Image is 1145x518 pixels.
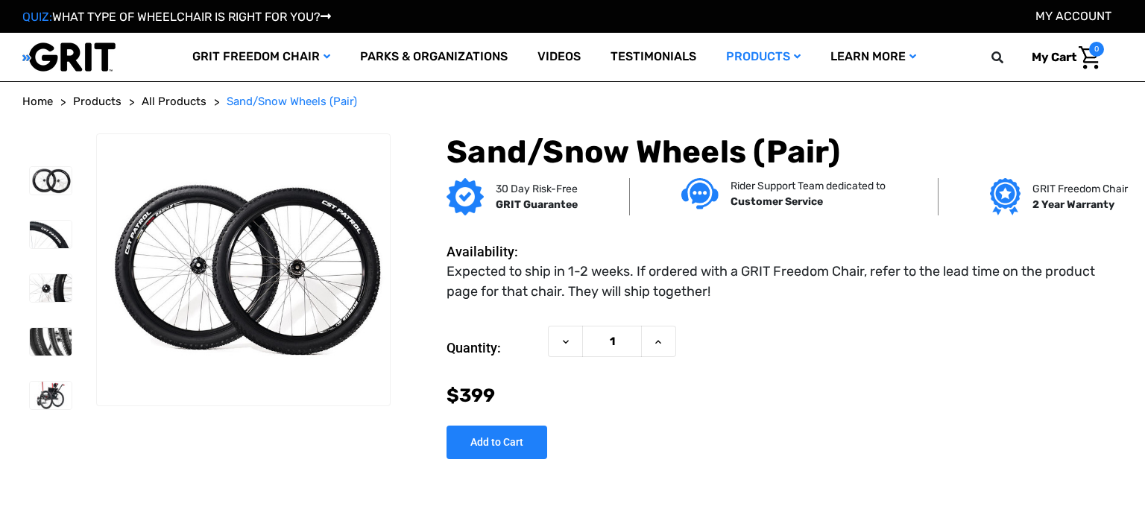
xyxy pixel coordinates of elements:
span: $399 [447,385,495,406]
input: Search [998,42,1021,73]
span: QUIZ: [22,10,52,24]
img: GRIT Sand and Snow Wheels: close up of center, spokes, and tire of wide wheels for easier movemen... [30,274,72,302]
a: Account [1035,9,1111,23]
a: QUIZ:WHAT TYPE OF WHEELCHAIR IS RIGHT FOR YOU? [22,10,331,24]
dt: Availability: [447,241,540,262]
a: Videos [523,33,596,81]
img: GRIT Sand and Snow Wheels: pair of wider wheels for easier riding over loose terrain in GRIT Free... [97,171,390,367]
strong: Customer Service [731,195,823,208]
a: Home [22,93,53,110]
a: Parks & Organizations [345,33,523,81]
a: Sand/Snow Wheels (Pair) [227,93,357,110]
a: Learn More [816,33,931,81]
img: GRIT Sand and Snow Wheels: GRIT Freedom Chair: Spartan shown with Sand/Snow Wheels installed on t... [30,382,72,409]
a: Cart with 0 items [1021,42,1104,73]
img: Customer service [681,178,719,209]
a: GRIT Freedom Chair [177,33,345,81]
p: GRIT Freedom Chair [1032,181,1128,197]
img: GRIT Sand and Snow Wheels: close up of wider wheel for smoother rides over loose terrain in GRIT ... [30,221,72,248]
dd: Expected to ship in 1-2 weeks. If ordered with a GRIT Freedom Chair, refer to the lead time on th... [447,262,1115,302]
label: Quantity: [447,326,540,370]
span: 0 [1089,42,1104,57]
h1: Sand/Snow Wheels (Pair) [447,133,1123,171]
span: Products [73,95,122,108]
a: Testimonials [596,33,711,81]
p: Rider Support Team dedicated to [731,178,886,194]
img: Grit freedom [990,178,1021,215]
span: Sand/Snow Wheels (Pair) [227,95,357,108]
span: All Products [142,95,206,108]
p: 30 Day Risk-Free [496,181,578,197]
a: All Products [142,93,206,110]
span: Home [22,95,53,108]
img: GRIT All-Terrain Wheelchair and Mobility Equipment [22,42,116,72]
a: Products [711,33,816,81]
img: Cart [1079,46,1100,69]
input: Add to Cart [447,426,547,459]
img: GRIT Sand and Snow Wheels: close up different wheelchair wheels and tread, including wider GRIT F... [30,328,72,356]
strong: GRIT Guarantee [496,198,578,211]
a: Products [73,93,122,110]
strong: 2 Year Warranty [1032,198,1114,211]
nav: Breadcrumb [22,93,1123,110]
span: My Cart [1032,50,1076,64]
img: GRIT Guarantee [447,178,484,215]
img: GRIT Sand and Snow Wheels: pair of wider wheels for easier riding over loose terrain in GRIT Free... [30,167,72,195]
